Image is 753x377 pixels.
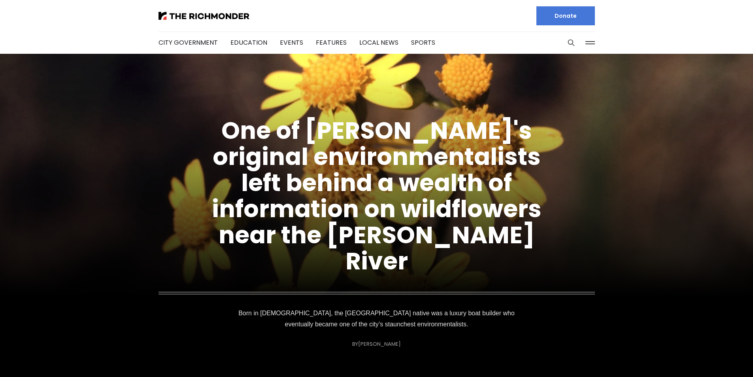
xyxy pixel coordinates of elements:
p: Born in [DEMOGRAPHIC_DATA], the [GEOGRAPHIC_DATA] native was a luxury boat builder who eventually... [236,308,517,330]
a: Donate [536,6,595,25]
a: Local News [359,38,398,47]
img: The Richmonder [159,12,249,20]
div: By [352,341,401,347]
a: Sports [411,38,435,47]
a: [PERSON_NAME] [358,340,401,348]
a: Education [230,38,267,47]
a: One of [PERSON_NAME]'s original environmentalists left behind a wealth of information on wildflow... [212,114,542,278]
a: City Government [159,38,218,47]
a: Features [316,38,347,47]
button: Search this site [565,37,577,49]
a: Events [280,38,303,47]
